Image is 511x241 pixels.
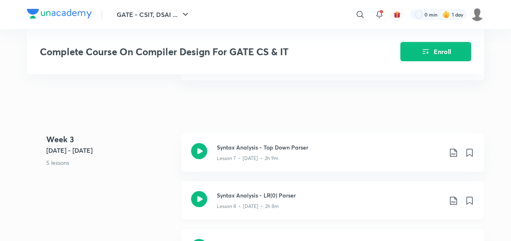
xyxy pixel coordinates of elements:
h5: [DATE] - [DATE] [46,145,175,155]
p: 5 lessons [46,158,175,167]
a: Syntax Analysis - LR(0) ParserLesson 8 • [DATE] • 2h 8m [181,181,484,229]
img: streak [442,10,450,19]
button: avatar [391,8,404,21]
img: avatar [394,11,401,18]
img: Company Logo [27,9,92,19]
h3: Complete Course On Compiler Design For GATE CS & IT [40,46,355,58]
a: Syntax Analysis - Top Down ParserLesson 7 • [DATE] • 2h 9m [181,133,484,181]
p: Lesson 7 • [DATE] • 2h 9m [217,155,278,162]
button: GATE - CSIT, DSAI ... [112,6,195,23]
h4: Week 3 [46,133,175,145]
button: Enroll [400,42,471,61]
img: Somya P [470,8,484,21]
a: Company Logo [27,9,92,21]
p: Lesson 8 • [DATE] • 2h 8m [217,203,279,210]
h3: Syntax Analysis - LR(0) Parser [217,191,442,199]
h3: Syntax Analysis - Top Down Parser [217,143,442,152]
